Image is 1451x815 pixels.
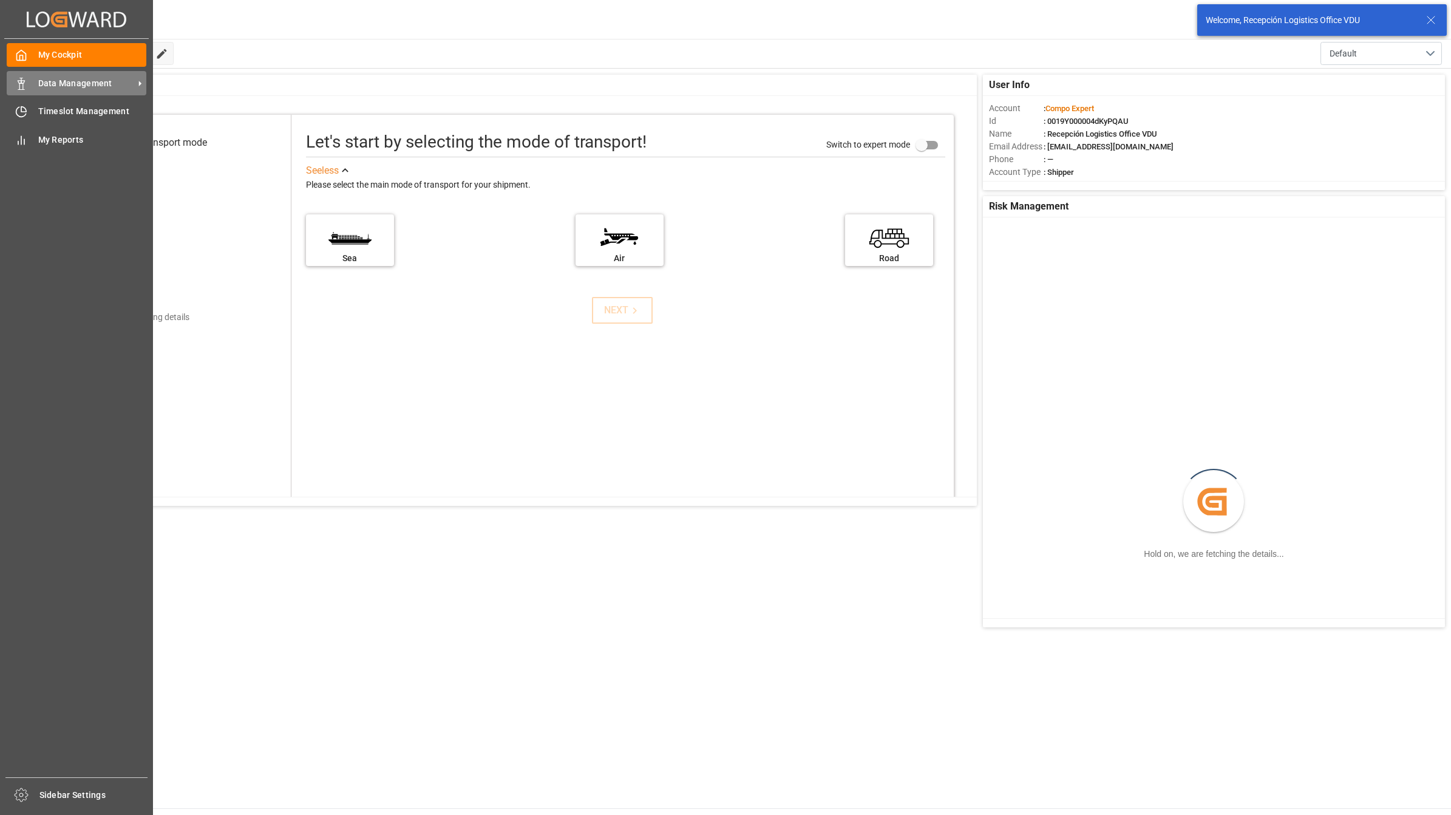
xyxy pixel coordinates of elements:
span: : [EMAIL_ADDRESS][DOMAIN_NAME] [1044,142,1174,151]
div: Select transport mode [113,135,207,150]
span: Account [989,102,1044,115]
span: : — [1044,155,1053,164]
span: Id [989,115,1044,128]
span: Account Type [989,166,1044,179]
span: Name [989,128,1044,140]
div: Air [582,252,658,265]
span: : 0019Y000004dKyPQAU [1044,117,1129,126]
span: Email Address [989,140,1044,153]
div: Let's start by selecting the mode of transport! [306,129,647,155]
div: Hold on, we are fetching the details... [1144,548,1283,561]
span: Data Management [38,77,134,90]
span: My Cockpit [38,49,147,61]
div: Sea [312,252,388,265]
span: : Recepción Logistics Office VDU [1044,129,1157,138]
span: Timeslot Management [38,105,147,118]
div: Welcome, Recepción Logistics Office VDU [1206,14,1415,27]
div: Please select the main mode of transport for your shipment. [306,178,945,193]
span: Risk Management [989,199,1069,214]
span: User Info [989,78,1030,92]
span: Sidebar Settings [39,789,148,802]
div: See less [306,163,339,178]
span: Default [1330,47,1357,60]
a: My Reports [7,128,146,151]
div: NEXT [604,303,641,318]
button: open menu [1320,42,1442,65]
span: My Reports [38,134,147,146]
span: Switch to expert mode [826,140,910,149]
a: My Cockpit [7,43,146,67]
span: : [1044,104,1094,113]
button: NEXT [592,297,653,324]
div: Road [851,252,927,265]
span: Compo Expert [1045,104,1094,113]
a: Timeslot Management [7,100,146,123]
span: Phone [989,153,1044,166]
span: : Shipper [1044,168,1074,177]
